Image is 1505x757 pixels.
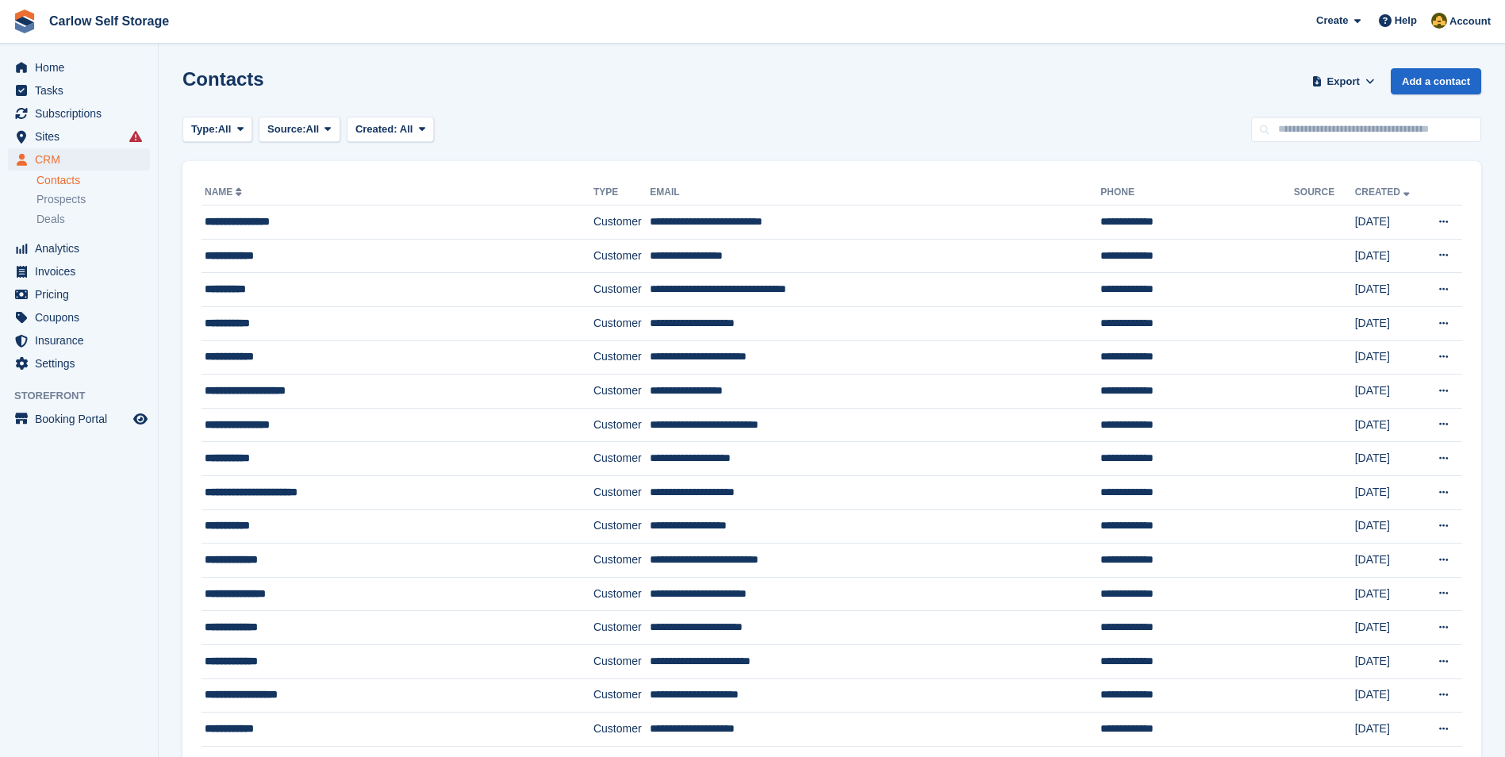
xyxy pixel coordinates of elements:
[36,211,150,228] a: Deals
[8,283,150,305] a: menu
[8,306,150,329] a: menu
[593,509,650,544] td: Customer
[35,79,130,102] span: Tasks
[1355,713,1423,747] td: [DATE]
[8,352,150,375] a: menu
[35,102,130,125] span: Subscriptions
[593,577,650,611] td: Customer
[205,186,245,198] a: Name
[131,409,150,428] a: Preview store
[400,123,413,135] span: All
[1355,678,1423,713] td: [DATE]
[36,212,65,227] span: Deals
[8,260,150,282] a: menu
[35,56,130,79] span: Home
[1100,180,1294,206] th: Phone
[593,611,650,645] td: Customer
[259,117,340,143] button: Source: All
[35,148,130,171] span: CRM
[1355,239,1423,273] td: [DATE]
[8,148,150,171] a: menu
[1355,442,1423,476] td: [DATE]
[1294,180,1355,206] th: Source
[36,191,150,208] a: Prospects
[35,260,130,282] span: Invoices
[8,408,150,430] a: menu
[593,180,650,206] th: Type
[8,329,150,352] a: menu
[267,121,305,137] span: Source:
[13,10,36,33] img: stora-icon-8386f47178a22dfd0bd8f6a31ec36ba5ce8667c1dd55bd0f319d3a0aa187defe.svg
[1355,306,1423,340] td: [DATE]
[1355,206,1423,240] td: [DATE]
[593,375,650,409] td: Customer
[347,117,434,143] button: Created: All
[129,130,142,143] i: Smart entry sync failures have occurred
[593,206,650,240] td: Customer
[1308,68,1378,94] button: Export
[8,79,150,102] a: menu
[1355,408,1423,442] td: [DATE]
[1355,644,1423,678] td: [DATE]
[35,306,130,329] span: Coupons
[1355,544,1423,578] td: [DATE]
[593,713,650,747] td: Customer
[1355,340,1423,375] td: [DATE]
[14,388,158,404] span: Storefront
[1355,611,1423,645] td: [DATE]
[8,237,150,259] a: menu
[1391,68,1481,94] a: Add a contact
[593,340,650,375] td: Customer
[593,239,650,273] td: Customer
[1449,13,1491,29] span: Account
[191,121,218,137] span: Type:
[593,678,650,713] td: Customer
[593,442,650,476] td: Customer
[1316,13,1348,29] span: Create
[35,352,130,375] span: Settings
[1327,74,1360,90] span: Export
[36,192,86,207] span: Prospects
[593,408,650,442] td: Customer
[35,283,130,305] span: Pricing
[593,306,650,340] td: Customer
[36,173,150,188] a: Contacts
[35,408,130,430] span: Booking Portal
[35,125,130,148] span: Sites
[43,8,175,34] a: Carlow Self Storage
[593,644,650,678] td: Customer
[650,180,1100,206] th: Email
[8,125,150,148] a: menu
[1355,577,1423,611] td: [DATE]
[593,475,650,509] td: Customer
[182,68,264,90] h1: Contacts
[593,544,650,578] td: Customer
[1355,273,1423,307] td: [DATE]
[1431,13,1447,29] img: Kevin Moore
[35,237,130,259] span: Analytics
[1355,375,1423,409] td: [DATE]
[306,121,320,137] span: All
[593,273,650,307] td: Customer
[8,102,150,125] a: menu
[1395,13,1417,29] span: Help
[8,56,150,79] a: menu
[182,117,252,143] button: Type: All
[218,121,232,137] span: All
[355,123,397,135] span: Created:
[35,329,130,352] span: Insurance
[1355,475,1423,509] td: [DATE]
[1355,186,1413,198] a: Created
[1355,509,1423,544] td: [DATE]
